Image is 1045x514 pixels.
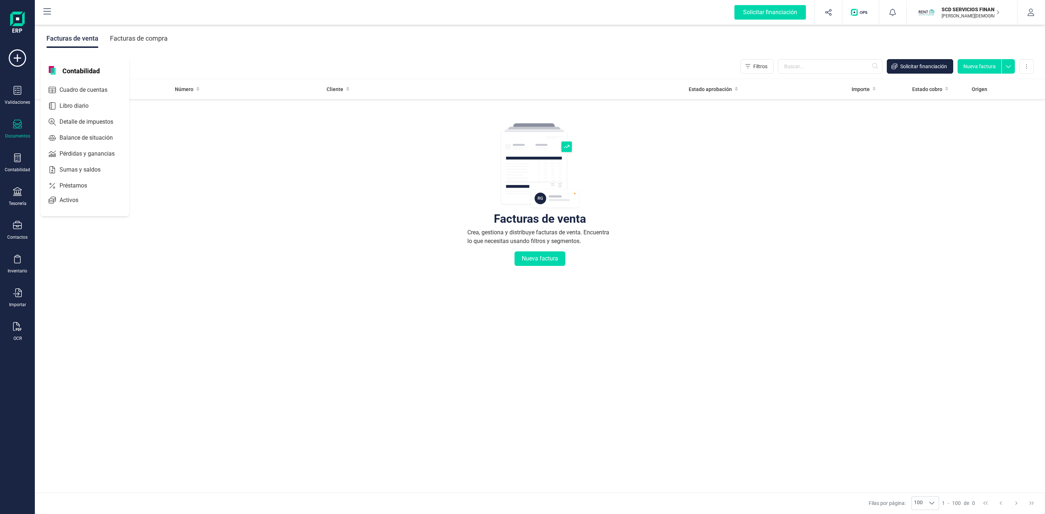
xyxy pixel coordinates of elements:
span: Sumas y saldos [57,165,114,174]
span: Cliente [327,86,343,93]
span: Pérdidas y ganancias [57,149,128,158]
img: Logo Finanedi [10,12,25,35]
span: 100 [952,499,961,507]
div: Inventario [8,268,27,274]
div: OCR [13,336,22,341]
span: Importe [852,86,870,93]
span: Origen [972,86,987,93]
div: Facturas de venta [46,29,98,48]
div: Validaciones [5,99,30,105]
span: 1 [942,499,945,507]
img: Logo de OPS [851,9,870,16]
div: Contactos [7,234,28,240]
span: Cuadro de cuentas [57,86,120,94]
button: Filtros [741,59,774,74]
p: [PERSON_NAME][DEMOGRAPHIC_DATA][DEMOGRAPHIC_DATA] [942,13,1000,19]
div: Facturas de compra [110,29,168,48]
span: Activos [57,196,91,205]
span: Detalle de impuestos [57,118,126,126]
p: SCD SERVICIOS FINANCIEROS SL [942,6,1000,13]
span: Solicitar financiación [900,63,947,70]
button: Previous Page [994,496,1008,510]
input: Buscar... [778,59,882,74]
button: Next Page [1009,496,1023,510]
button: Nueva factura [958,59,1001,74]
span: Libro diario [57,102,102,110]
div: - [942,499,975,507]
button: Nueva factura [515,251,565,266]
span: Contabilidad [58,66,104,75]
div: Tesorería [9,201,26,206]
div: Crea, gestiona y distribuye facturas de venta. Encuentra lo que necesitas usando filtros y segmen... [467,228,612,246]
span: Número [175,86,193,93]
span: Balance de situación [57,133,126,142]
div: Documentos [5,133,30,139]
button: Solicitar financiación [726,1,815,24]
div: Filas por página: [869,496,939,510]
div: Solicitar financiación [734,5,806,20]
button: Solicitar financiación [887,59,953,74]
button: Last Page [1025,496,1038,510]
span: Préstamos [57,181,100,190]
img: SC [918,4,934,20]
button: SCSCD SERVICIOS FINANCIEROS SL[PERSON_NAME][DEMOGRAPHIC_DATA][DEMOGRAPHIC_DATA] [915,1,1008,24]
div: Contabilidad [5,167,30,173]
span: de [964,499,969,507]
button: Logo de OPS [847,1,874,24]
button: First Page [979,496,992,510]
span: 0 [972,499,975,507]
span: Filtros [753,63,767,70]
div: Facturas de venta [494,215,586,222]
span: 100 [912,497,925,510]
span: Estado cobro [912,86,942,93]
span: Estado aprobación [689,86,732,93]
img: img-empty-table.svg [500,122,580,209]
div: Importar [9,302,26,308]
